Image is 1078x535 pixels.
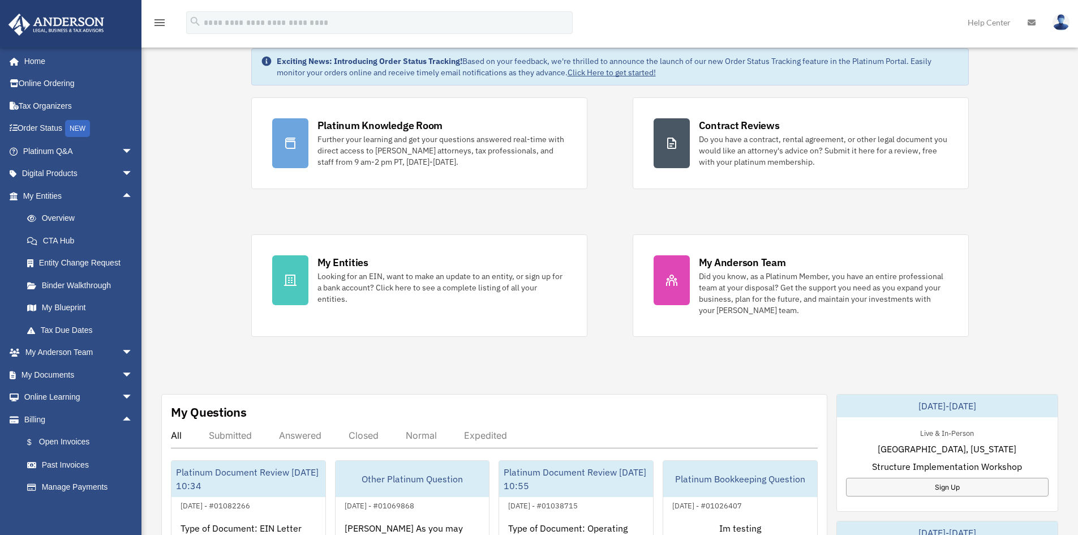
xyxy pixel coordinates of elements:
div: Looking for an EIN, want to make an update to an entity, or sign up for a bank account? Click her... [317,271,566,305]
div: All [171,430,182,441]
span: arrow_drop_down [122,162,144,186]
i: search [189,15,201,28]
a: Tax Organizers [8,95,150,117]
a: My Blueprint [16,297,150,319]
div: Platinum Knowledge Room [317,118,443,132]
a: Platinum Knowledge Room Further your learning and get your questions answered real-time with dire... [251,97,587,189]
a: Tax Due Dates [16,319,150,341]
a: Binder Walkthrough [16,274,150,297]
a: Contract Reviews Do you have a contract, rental agreement, or other legal document you would like... [633,97,969,189]
div: My Anderson Team [699,255,786,269]
a: CTA Hub [16,229,150,252]
div: NEW [65,120,90,137]
span: arrow_drop_down [122,341,144,365]
span: arrow_drop_up [122,185,144,208]
a: My Anderson Teamarrow_drop_down [8,341,150,364]
div: Further your learning and get your questions answered real-time with direct access to [PERSON_NAM... [317,134,566,168]
a: Digital Productsarrow_drop_down [8,162,150,185]
div: My Entities [317,255,368,269]
div: Did you know, as a Platinum Member, you have an entire professional team at your disposal? Get th... [699,271,948,316]
a: Order StatusNEW [8,117,150,140]
a: Sign Up [846,478,1049,497]
a: Platinum Q&Aarrow_drop_down [8,140,150,162]
div: Based on your feedback, we're thrilled to announce the launch of our new Order Status Tracking fe... [277,55,959,78]
a: Past Invoices [16,453,150,476]
strong: Exciting News: Introducing Order Status Tracking! [277,56,462,66]
span: arrow_drop_up [122,408,144,431]
a: My Anderson Team Did you know, as a Platinum Member, you have an entire professional team at your... [633,234,969,337]
a: $Open Invoices [16,431,150,454]
div: [DATE] - #01038715 [499,499,587,511]
a: Online Learningarrow_drop_down [8,386,150,409]
div: Do you have a contract, rental agreement, or other legal document you would like an attorney's ad... [699,134,948,168]
a: My Documentsarrow_drop_down [8,363,150,386]
a: menu [153,20,166,29]
div: [DATE] - #01026407 [663,499,751,511]
a: Click Here to get started! [568,67,656,78]
span: [GEOGRAPHIC_DATA], [US_STATE] [878,442,1016,456]
i: menu [153,16,166,29]
div: Closed [349,430,379,441]
div: Platinum Document Review [DATE] 10:55 [499,461,653,497]
a: Entity Change Request [16,252,150,275]
a: Online Ordering [8,72,150,95]
div: Expedited [464,430,507,441]
div: Platinum Bookkeeping Question [663,461,817,497]
div: Live & In-Person [911,426,983,438]
div: Contract Reviews [699,118,780,132]
div: [DATE]-[DATE] [837,395,1058,417]
span: arrow_drop_down [122,140,144,163]
a: My Entitiesarrow_drop_up [8,185,150,207]
div: [DATE] - #01082266 [171,499,259,511]
a: Billingarrow_drop_up [8,408,150,431]
img: Anderson Advisors Platinum Portal [5,14,108,36]
div: Normal [406,430,437,441]
span: $ [33,435,39,450]
div: Submitted [209,430,252,441]
div: [DATE] - #01069868 [336,499,423,511]
span: Structure Implementation Workshop [872,460,1022,473]
div: Platinum Document Review [DATE] 10:34 [171,461,325,497]
span: arrow_drop_down [122,386,144,409]
a: Manage Payments [16,476,150,499]
div: My Questions [171,404,247,421]
img: User Pic [1053,14,1070,31]
span: arrow_drop_down [122,363,144,387]
a: Home [8,50,144,72]
div: Answered [279,430,321,441]
div: Other Platinum Question [336,461,489,497]
a: Overview [16,207,150,230]
a: My Entities Looking for an EIN, want to make an update to an entity, or sign up for a bank accoun... [251,234,587,337]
